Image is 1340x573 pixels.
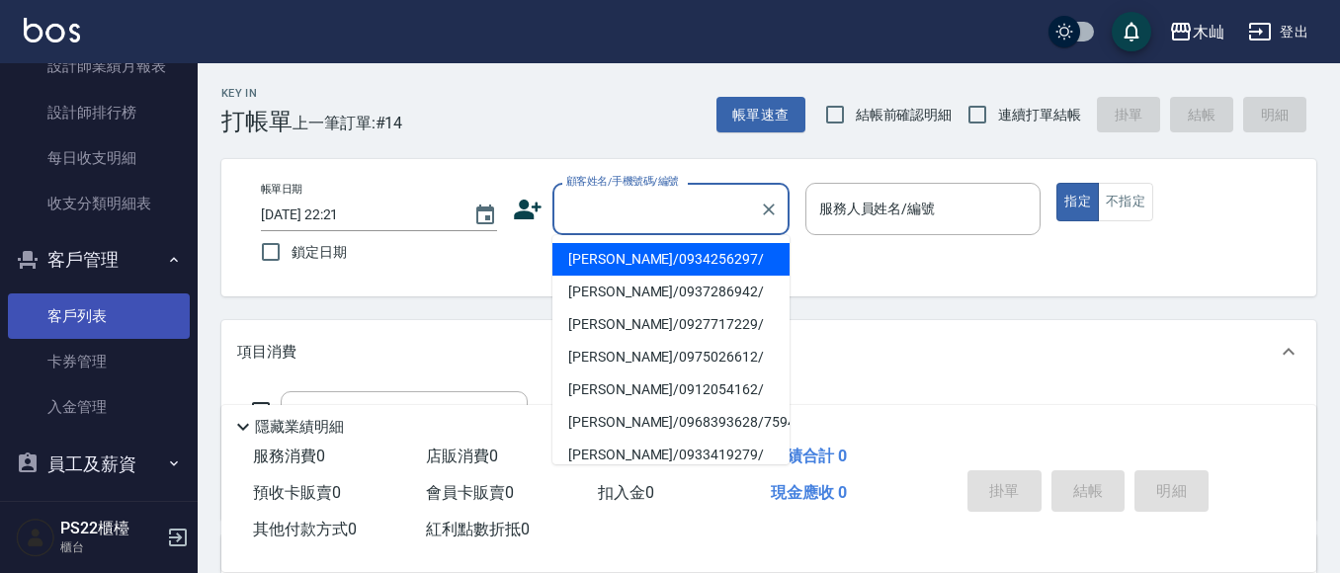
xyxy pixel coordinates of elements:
[856,105,953,125] span: 結帳前確認明細
[552,276,790,308] li: [PERSON_NAME]/0937286942/
[426,520,530,538] span: 紅利點數折抵 0
[552,373,790,406] li: [PERSON_NAME]/0912054162/
[292,242,347,263] span: 鎖定日期
[24,18,80,42] img: Logo
[261,182,302,197] label: 帳單日期
[552,406,790,439] li: [PERSON_NAME]/0968393628/759452
[552,243,790,276] li: [PERSON_NAME]/0934256297/
[755,196,783,223] button: Clear
[8,135,190,181] a: 每日收支明細
[598,483,654,502] span: 扣入金 0
[60,538,161,556] p: 櫃台
[1161,12,1232,52] button: 木屾
[8,384,190,430] a: 入金管理
[221,87,293,100] h2: Key In
[489,402,521,434] button: Open
[253,483,341,502] span: 預收卡販賣 0
[16,518,55,557] img: Person
[998,105,1081,125] span: 連續打單結帳
[771,447,847,465] span: 業績合計 0
[60,519,161,538] h5: PS22櫃檯
[771,483,847,502] span: 現金應收 0
[8,293,190,339] a: 客戶列表
[293,111,403,135] span: 上一筆訂單:#14
[8,43,190,89] a: 設計師業績月報表
[8,439,190,490] button: 員工及薪資
[8,489,190,540] button: 商品管理
[1112,12,1151,51] button: save
[426,483,514,502] span: 會員卡販賣 0
[253,447,325,465] span: 服務消費 0
[8,339,190,384] a: 卡券管理
[8,234,190,286] button: 客戶管理
[461,192,509,239] button: Choose date, selected date is 2025-10-11
[1056,183,1099,221] button: 指定
[1193,20,1224,44] div: 木屾
[221,108,293,135] h3: 打帳單
[566,174,679,189] label: 顧客姓名/手機號碼/編號
[261,199,454,231] input: YYYY/MM/DD hh:mm
[552,341,790,373] li: [PERSON_NAME]/0975026612/
[253,520,357,538] span: 其他付款方式 0
[426,447,498,465] span: 店販消費 0
[552,308,790,341] li: [PERSON_NAME]/0927717229/
[552,439,790,471] li: [PERSON_NAME]/0933419279/
[8,181,190,226] a: 收支分類明細表
[8,90,190,135] a: 設計師排行榜
[255,417,344,438] p: 隱藏業績明細
[1240,14,1316,50] button: 登出
[221,320,1316,383] div: 項目消費
[1098,183,1153,221] button: 不指定
[237,342,296,363] p: 項目消費
[716,97,805,133] button: 帳單速查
